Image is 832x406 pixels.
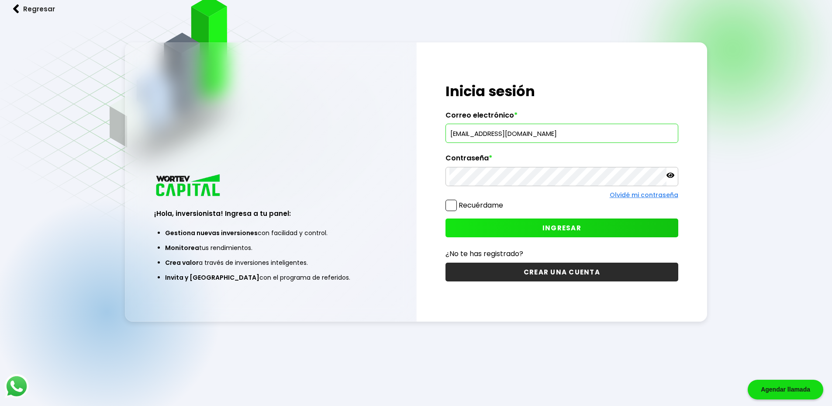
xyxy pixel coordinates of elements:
a: ¿No te has registrado?CREAR UNA CUENTA [445,248,678,281]
button: INGRESAR [445,219,678,237]
label: Recuérdame [459,200,503,210]
img: logos_whatsapp-icon.242b2217.svg [4,374,29,399]
li: a través de inversiones inteligentes. [165,255,376,270]
p: ¿No te has registrado? [445,248,678,259]
span: Monitorea [165,243,199,252]
img: flecha izquierda [13,4,19,14]
div: Agendar llamada [748,380,823,399]
span: INGRESAR [542,223,581,232]
h3: ¡Hola, inversionista! Ingresa a tu panel: [154,208,387,219]
img: logo_wortev_capital [154,173,223,199]
li: con el programa de referidos. [165,270,376,285]
li: con facilidad y control. [165,226,376,240]
a: Olvidé mi contraseña [610,191,678,199]
h1: Inicia sesión [445,81,678,102]
button: CREAR UNA CUENTA [445,263,678,281]
span: Invita y [GEOGRAPHIC_DATA] [165,273,259,282]
label: Correo electrónico [445,111,678,124]
label: Contraseña [445,154,678,167]
span: Crea valor [165,258,199,267]
input: hola@wortev.capital [449,124,674,142]
span: Gestiona nuevas inversiones [165,229,258,237]
li: tus rendimientos. [165,240,376,255]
